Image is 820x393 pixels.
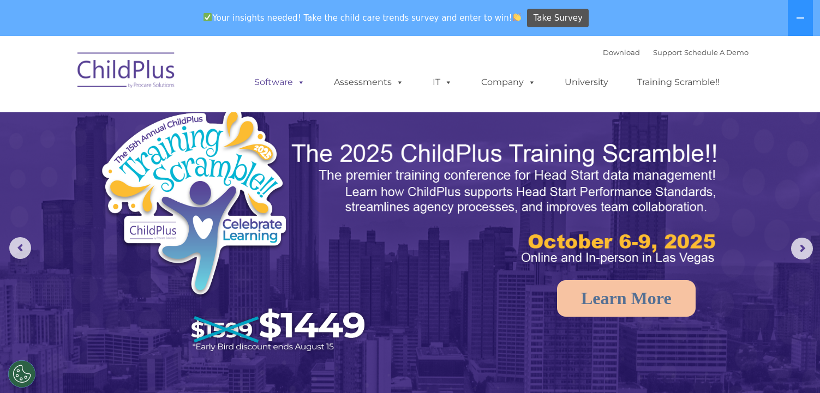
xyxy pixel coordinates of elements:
a: Take Survey [527,9,589,28]
img: ChildPlus by Procare Solutions [72,45,181,99]
a: University [554,71,619,93]
font: | [603,48,749,57]
a: Support [653,48,682,57]
span: Last name [152,72,185,80]
button: Cookies Settings [8,360,35,388]
span: Phone number [152,117,198,125]
a: Download [603,48,640,57]
a: IT [422,71,463,93]
a: Schedule A Demo [684,48,749,57]
a: Software [243,71,316,93]
img: 👏 [513,13,521,21]
img: ✅ [203,13,212,21]
span: Your insights needed! Take the child care trends survey and enter to win! [199,7,526,28]
a: Learn More [557,280,696,317]
iframe: Chat Widget [642,275,820,393]
a: Company [470,71,547,93]
span: Take Survey [534,9,583,28]
a: Assessments [323,71,415,93]
a: Training Scramble!! [626,71,731,93]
